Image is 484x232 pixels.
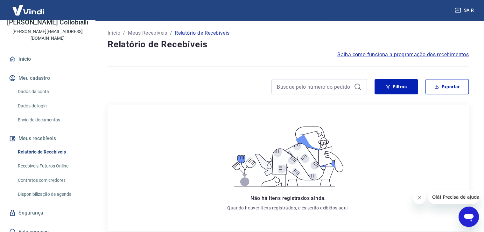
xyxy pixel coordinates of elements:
[5,28,90,42] p: [PERSON_NAME][EMAIL_ADDRESS][DOMAIN_NAME]
[8,206,88,220] a: Segurança
[15,174,88,187] a: Contratos com credores
[459,207,479,227] iframe: Botão para abrir a janela de mensagens
[15,85,88,98] a: Dados da conta
[108,38,469,51] h4: Relatório de Recebíveis
[8,71,88,85] button: Meu cadastro
[277,82,351,92] input: Busque pelo número do pedido
[175,29,229,37] p: Relatório de Recebíveis
[227,205,349,211] p: Quando houver itens registrados, eles serão exibidos aqui.
[8,132,88,146] button: Meus recebíveis
[413,191,426,204] iframe: Fechar mensagem
[7,19,88,26] p: [PERSON_NAME] Collobialli
[337,51,469,58] a: Saiba como funciona a programação dos recebimentos
[128,29,167,37] a: Meus Recebíveis
[15,188,88,201] a: Disponibilização de agenda
[375,79,418,94] button: Filtros
[170,29,172,37] p: /
[123,29,125,37] p: /
[15,146,88,159] a: Relatório de Recebíveis
[428,190,479,204] iframe: Mensagem da empresa
[15,113,88,126] a: Envio de documentos
[250,195,326,201] span: Não há itens registrados ainda.
[15,99,88,113] a: Dados de login
[4,4,53,10] span: Olá! Precisa de ajuda?
[108,29,120,37] a: Início
[15,160,88,173] a: Recebíveis Futuros Online
[425,79,469,94] button: Exportar
[453,4,476,16] button: Sair
[8,52,88,66] a: Início
[8,0,49,20] img: Vindi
